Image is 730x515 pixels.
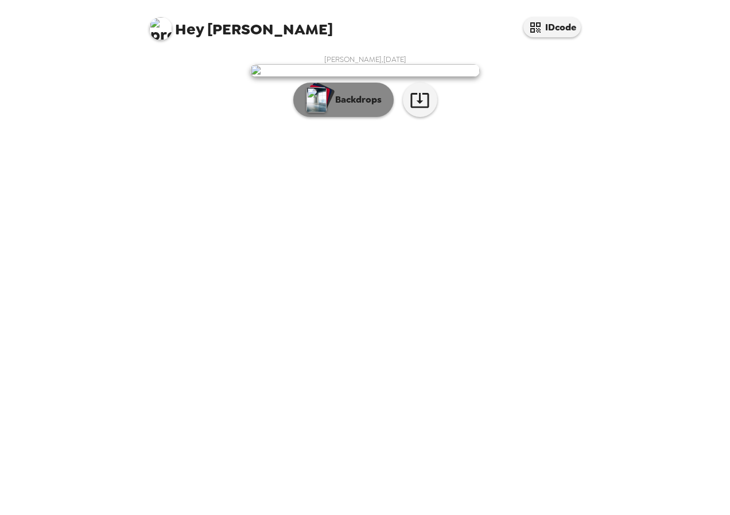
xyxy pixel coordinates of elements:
button: IDcode [523,17,581,37]
img: user [250,64,480,77]
button: Backdrops [293,83,394,117]
span: Hey [175,19,204,40]
span: [PERSON_NAME] [149,11,333,37]
span: [PERSON_NAME] , [DATE] [324,54,406,64]
img: profile pic [149,17,172,40]
p: Backdrops [329,93,382,107]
